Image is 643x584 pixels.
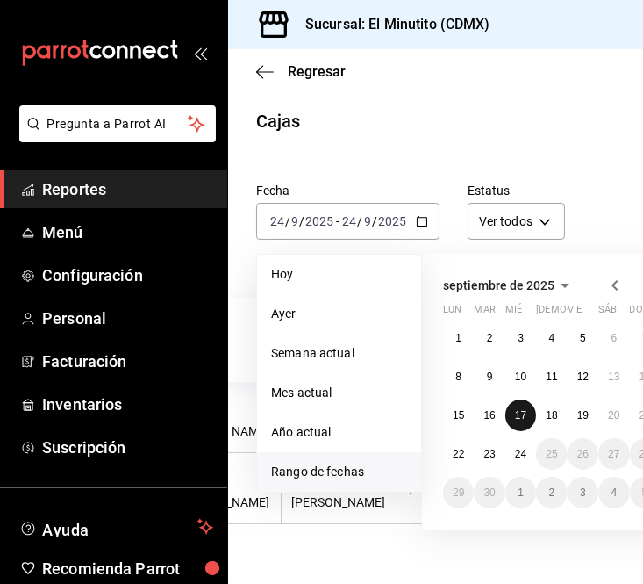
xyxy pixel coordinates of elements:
[598,361,629,393] button: 13 de septiembre de 2025
[42,516,190,537] span: Ayuda
[455,371,461,383] abbr: 8 de septiembre de 2025
[443,322,474,354] button: 1 de septiembre de 2025
[271,384,407,402] span: Mes actual
[474,322,504,354] button: 2 de septiembre de 2025
[536,400,567,431] button: 18 de septiembre de 2025
[19,105,216,142] button: Pregunta a Parrot AI
[505,361,536,393] button: 10 de septiembre de 2025
[455,332,461,344] abbr: 1 de septiembre de 2025
[505,438,536,470] button: 24 de septiembre de 2025
[546,409,557,422] abbr: 18 de septiembre de 2025
[269,214,285,228] input: --
[271,265,407,284] span: Hoy
[42,436,213,459] span: Suscripción
[357,214,362,228] span: /
[474,438,504,470] button: 23 de septiembre de 2025
[256,185,439,198] label: Fecha
[568,361,598,393] button: 12 de septiembre de 2025
[256,108,301,134] div: Cajas
[518,332,524,344] abbr: 3 de septiembre de 2025
[193,46,207,60] button: open_drawer_menu
[487,371,493,383] abbr: 9 de septiembre de 2025
[42,306,213,330] span: Personal
[518,487,524,499] abbr: 1 de octubre de 2025
[568,477,598,508] button: 3 de octubre de 2025
[336,214,339,228] span: -
[515,409,526,422] abbr: 17 de septiembre de 2025
[443,275,575,296] button: septiembre de 2025
[577,409,589,422] abbr: 19 de septiembre de 2025
[42,557,213,580] span: Recomienda Parrot
[42,177,213,201] span: Reportes
[598,438,629,470] button: 27 de septiembre de 2025
[285,214,290,228] span: /
[256,63,346,80] button: Regresar
[568,438,598,470] button: 26 de septiembre de 2025
[546,448,557,460] abbr: 25 de septiembre de 2025
[536,304,639,322] abbr: jueves
[549,332,555,344] abbr: 4 de septiembre de 2025
[12,127,216,146] a: Pregunta a Parrot AI
[443,304,461,322] abbr: lunes
[291,14,490,35] h3: Sucursal: El Minutito (CDMX)
[271,463,407,481] span: Rango de fechas
[546,371,557,383] abbr: 11 de septiembre de 2025
[505,400,536,431] button: 17 de septiembre de 2025
[598,400,629,431] button: 20 de septiembre de 2025
[299,214,304,228] span: /
[568,304,582,322] abbr: viernes
[580,332,586,344] abbr: 5 de septiembre de 2025
[608,448,619,460] abbr: 27 de septiembre de 2025
[483,448,495,460] abbr: 23 de septiembre de 2025
[505,304,522,322] abbr: miércoles
[443,438,474,470] button: 22 de septiembre de 2025
[468,185,565,198] label: Estatus
[341,214,357,228] input: --
[474,477,504,508] button: 30 de septiembre de 2025
[536,361,567,393] button: 11 de septiembre de 2025
[453,487,464,499] abbr: 29 de septiembre de 2025
[474,400,504,431] button: 16 de septiembre de 2025
[608,371,619,383] abbr: 13 de septiembre de 2025
[577,448,589,460] abbr: 26 de septiembre de 2025
[443,400,474,431] button: 15 de septiembre de 2025
[304,214,334,228] input: ----
[505,477,536,508] button: 1 de octubre de 2025
[453,409,464,422] abbr: 15 de septiembre de 2025
[42,350,213,373] span: Facturación
[271,423,407,442] span: Año actual
[42,220,213,244] span: Menú
[515,371,526,383] abbr: 10 de septiembre de 2025
[577,371,589,383] abbr: 12 de septiembre de 2025
[536,322,567,354] button: 4 de septiembre de 2025
[443,361,474,393] button: 8 de septiembre de 2025
[290,214,299,228] input: --
[474,361,504,393] button: 9 de septiembre de 2025
[568,322,598,354] button: 5 de septiembre de 2025
[505,322,536,354] button: 3 de septiembre de 2025
[483,409,495,422] abbr: 16 de septiembre de 2025
[598,322,629,354] button: 6 de septiembre de 2025
[598,477,629,508] button: 4 de octubre de 2025
[549,487,555,499] abbr: 2 de octubre de 2025
[611,487,617,499] abbr: 4 de octubre de 2025
[453,448,464,460] abbr: 22 de septiembre de 2025
[468,203,565,240] div: Ver todos
[483,487,495,499] abbr: 30 de septiembre de 2025
[580,487,586,499] abbr: 3 de octubre de 2025
[474,304,495,322] abbr: martes
[42,393,213,416] span: Inventarios
[377,214,407,228] input: ----
[47,115,189,133] span: Pregunta a Parrot AI
[288,63,346,80] span: Regresar
[568,400,598,431] button: 19 de septiembre de 2025
[536,438,567,470] button: 25 de septiembre de 2025
[443,278,554,292] span: septiembre de 2025
[608,409,619,422] abbr: 20 de septiembre de 2025
[536,477,567,508] button: 2 de octubre de 2025
[372,214,377,228] span: /
[271,344,407,363] span: Semana actual
[611,332,617,344] abbr: 6 de septiembre de 2025
[598,304,617,322] abbr: sábado
[271,305,407,323] span: Ayer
